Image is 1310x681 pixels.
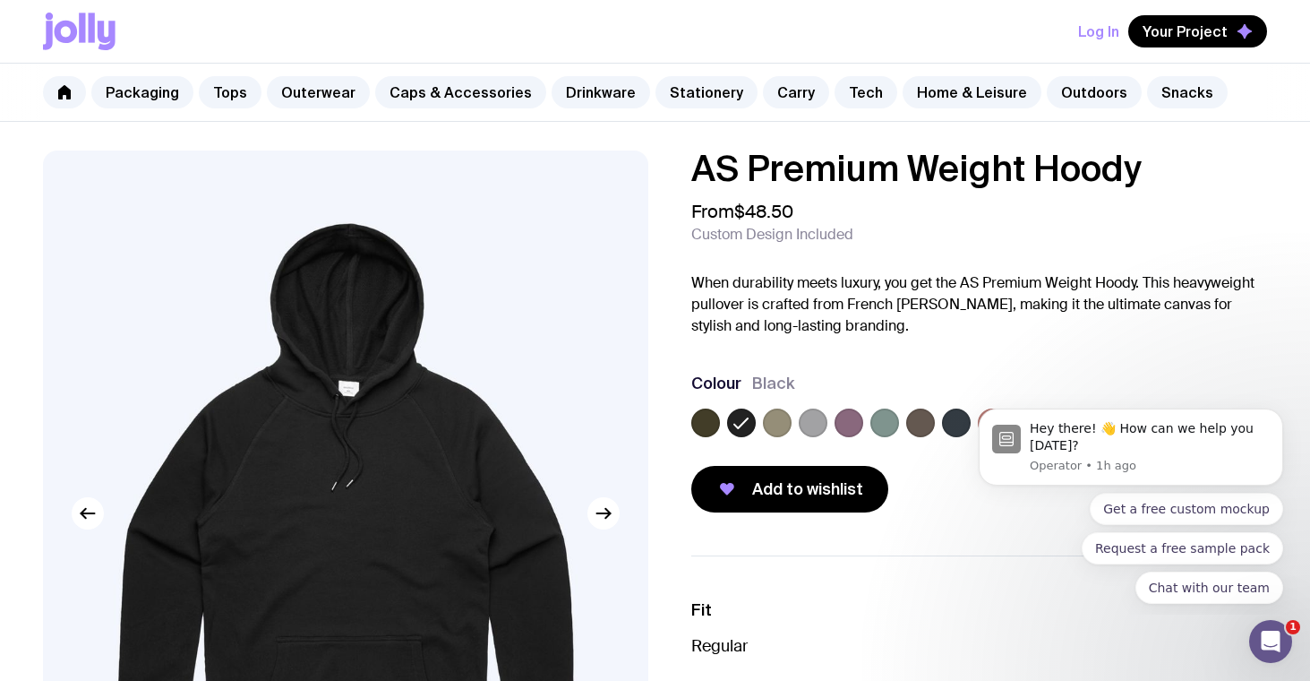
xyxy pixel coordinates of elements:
[691,599,1268,621] h3: Fit
[1286,620,1300,634] span: 1
[1047,76,1142,108] a: Outdoors
[1249,620,1292,663] iframe: Intercom live chat
[691,272,1268,337] p: When durability meets luxury, you get the AS Premium Weight Hoody. This heavyweight pullover is c...
[752,373,795,394] span: Black
[952,393,1310,615] iframe: Intercom notifications message
[375,76,546,108] a: Caps & Accessories
[734,200,793,223] span: $48.50
[1128,15,1267,47] button: Your Project
[691,635,1268,657] p: Regular
[691,373,741,394] h3: Colour
[91,76,193,108] a: Packaging
[752,478,863,500] span: Add to wishlist
[1143,22,1228,40] span: Your Project
[267,76,370,108] a: Outerwear
[691,466,888,513] button: Add to wishlist
[1147,76,1228,108] a: Snacks
[691,201,793,222] span: From
[199,76,261,108] a: Tops
[1078,15,1119,47] button: Log In
[903,76,1041,108] a: Home & Leisure
[691,226,853,244] span: Custom Design Included
[691,151,1268,186] h1: AS Premium Weight Hoody
[655,76,758,108] a: Stationery
[835,76,897,108] a: Tech
[552,76,650,108] a: Drinkware
[763,76,829,108] a: Carry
